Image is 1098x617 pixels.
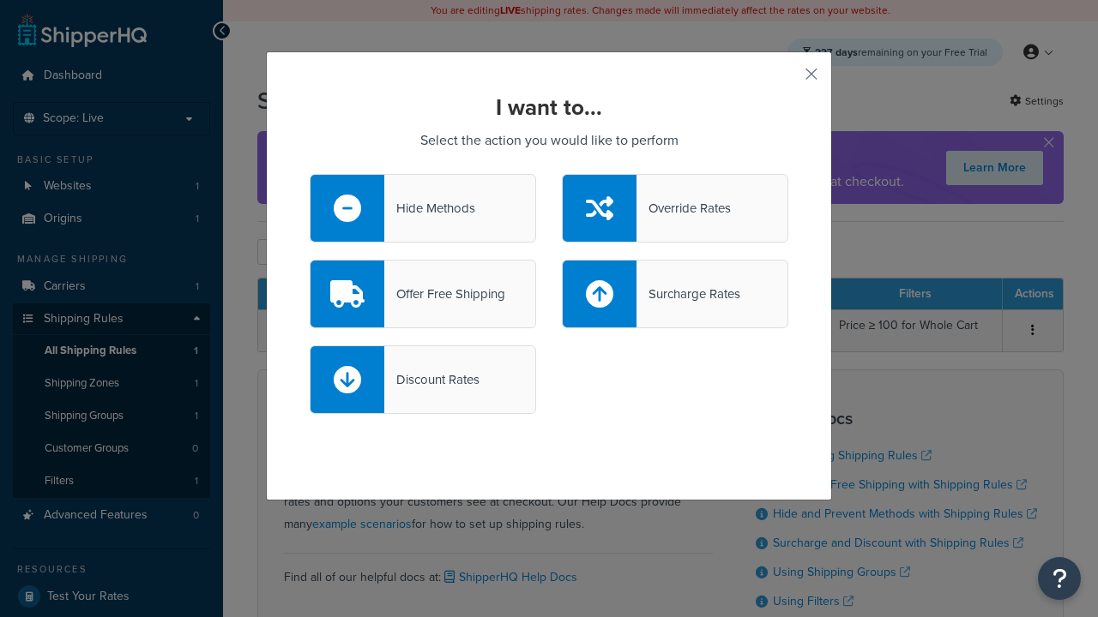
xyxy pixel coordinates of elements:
[310,129,788,153] p: Select the action you would like to perform
[384,196,475,220] div: Hide Methods
[636,282,740,306] div: Surcharge Rates
[384,282,505,306] div: Offer Free Shipping
[384,368,480,392] div: Discount Rates
[496,91,602,123] strong: I want to...
[636,196,731,220] div: Override Rates
[1038,557,1081,600] button: Open Resource Center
